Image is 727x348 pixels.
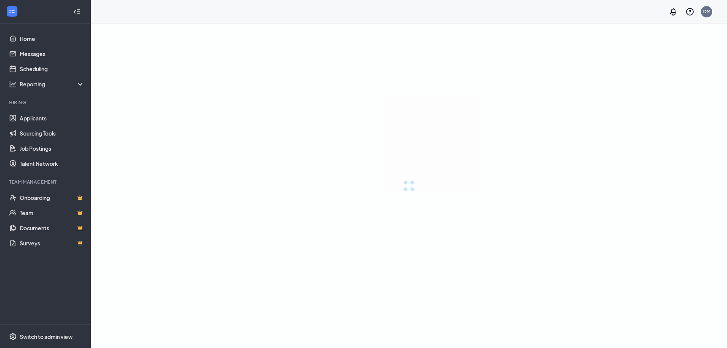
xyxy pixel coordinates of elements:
[20,61,84,76] a: Scheduling
[20,205,84,220] a: TeamCrown
[20,46,84,61] a: Messages
[20,333,73,340] div: Switch to admin view
[685,7,694,16] svg: QuestionInfo
[703,8,710,15] div: DM
[9,179,83,185] div: Team Management
[20,156,84,171] a: Talent Network
[20,31,84,46] a: Home
[20,126,84,141] a: Sourcing Tools
[20,190,84,205] a: OnboardingCrown
[73,8,81,16] svg: Collapse
[20,111,84,126] a: Applicants
[9,333,17,340] svg: Settings
[20,80,85,88] div: Reporting
[20,236,84,251] a: SurveysCrown
[20,141,84,156] a: Job Postings
[8,8,16,15] svg: WorkstreamLogo
[9,80,17,88] svg: Analysis
[669,7,678,16] svg: Notifications
[20,220,84,236] a: DocumentsCrown
[9,99,83,106] div: Hiring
